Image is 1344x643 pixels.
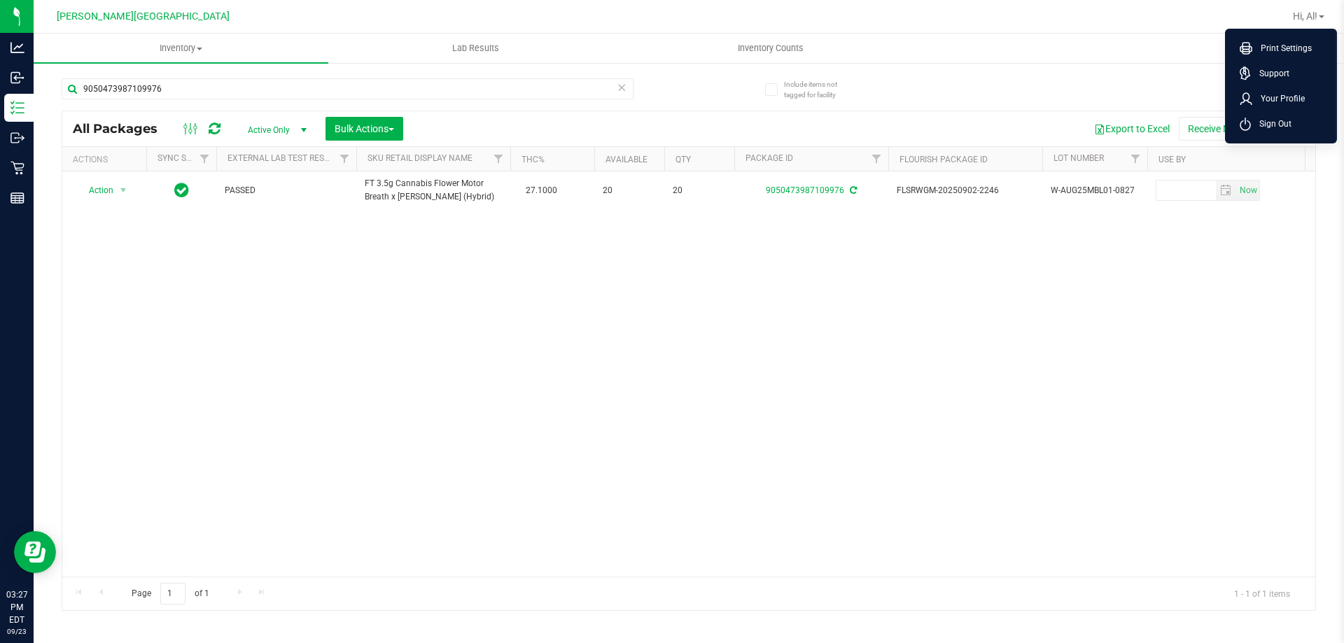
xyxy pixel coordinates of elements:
span: W-AUG25MBL01-0827 [1051,184,1139,197]
span: select [1216,181,1236,200]
inline-svg: Inventory [10,101,24,115]
a: Filter [865,147,888,171]
span: Page of 1 [120,583,220,605]
span: Bulk Actions [335,123,394,134]
span: Your Profile [1252,92,1305,106]
a: Filter [487,147,510,171]
a: 9050473987109976 [766,185,844,195]
input: Search Package ID, Item Name, SKU, Lot or Part Number... [62,78,633,99]
span: Support [1251,66,1289,80]
iframe: Resource center [14,531,56,573]
span: select [1236,181,1259,200]
inline-svg: Reports [10,191,24,205]
a: Sync Status [157,153,211,163]
a: Qty [675,155,691,164]
a: Filter [1124,147,1147,171]
inline-svg: Retail [10,161,24,175]
span: Action [76,181,114,200]
inline-svg: Outbound [10,131,24,145]
li: Sign Out [1228,111,1333,136]
span: Inventory Counts [719,42,822,55]
span: 1 - 1 of 1 items [1223,583,1301,604]
span: Print Settings [1252,41,1312,55]
span: Include items not tagged for facility [784,79,854,100]
span: Lab Results [433,42,518,55]
span: FT 3.5g Cannabis Flower Motor Breath x [PERSON_NAME] (Hybrid) [365,177,502,204]
span: select [115,181,132,200]
a: Available [605,155,647,164]
a: Support [1240,66,1328,80]
span: 20 [673,184,726,197]
input: 1 [160,583,185,605]
span: Sync from Compliance System [848,185,857,195]
p: 09/23 [6,626,27,637]
a: Flourish Package ID [899,155,988,164]
a: Lab Results [328,34,623,63]
div: Actions [73,155,141,164]
a: Lot Number [1053,153,1104,163]
a: Inventory Counts [623,34,918,63]
span: PASSED [225,184,348,197]
span: Inventory [34,42,328,55]
inline-svg: Inbound [10,71,24,85]
p: 03:27 PM EDT [6,588,27,626]
a: Inventory [34,34,328,63]
a: Filter [333,147,356,171]
span: Clear [617,78,626,97]
button: Export to Excel [1085,117,1179,141]
span: All Packages [73,121,171,136]
button: Receive Non-Cannabis [1179,117,1294,141]
span: Sign Out [1251,117,1291,131]
span: 27.1000 [519,181,564,201]
button: Bulk Actions [325,117,403,141]
a: Package ID [745,153,793,163]
span: Hi, Al! [1293,10,1317,22]
a: Filter [193,147,216,171]
a: Sku Retail Display Name [367,153,472,163]
span: FLSRWGM-20250902-2246 [897,184,1034,197]
span: 20 [603,184,656,197]
a: Use By [1158,155,1186,164]
span: [PERSON_NAME][GEOGRAPHIC_DATA] [57,10,230,22]
span: Set Current date [1236,181,1260,201]
span: In Sync [174,181,189,200]
a: External Lab Test Result [227,153,337,163]
inline-svg: Analytics [10,41,24,55]
a: THC% [521,155,545,164]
